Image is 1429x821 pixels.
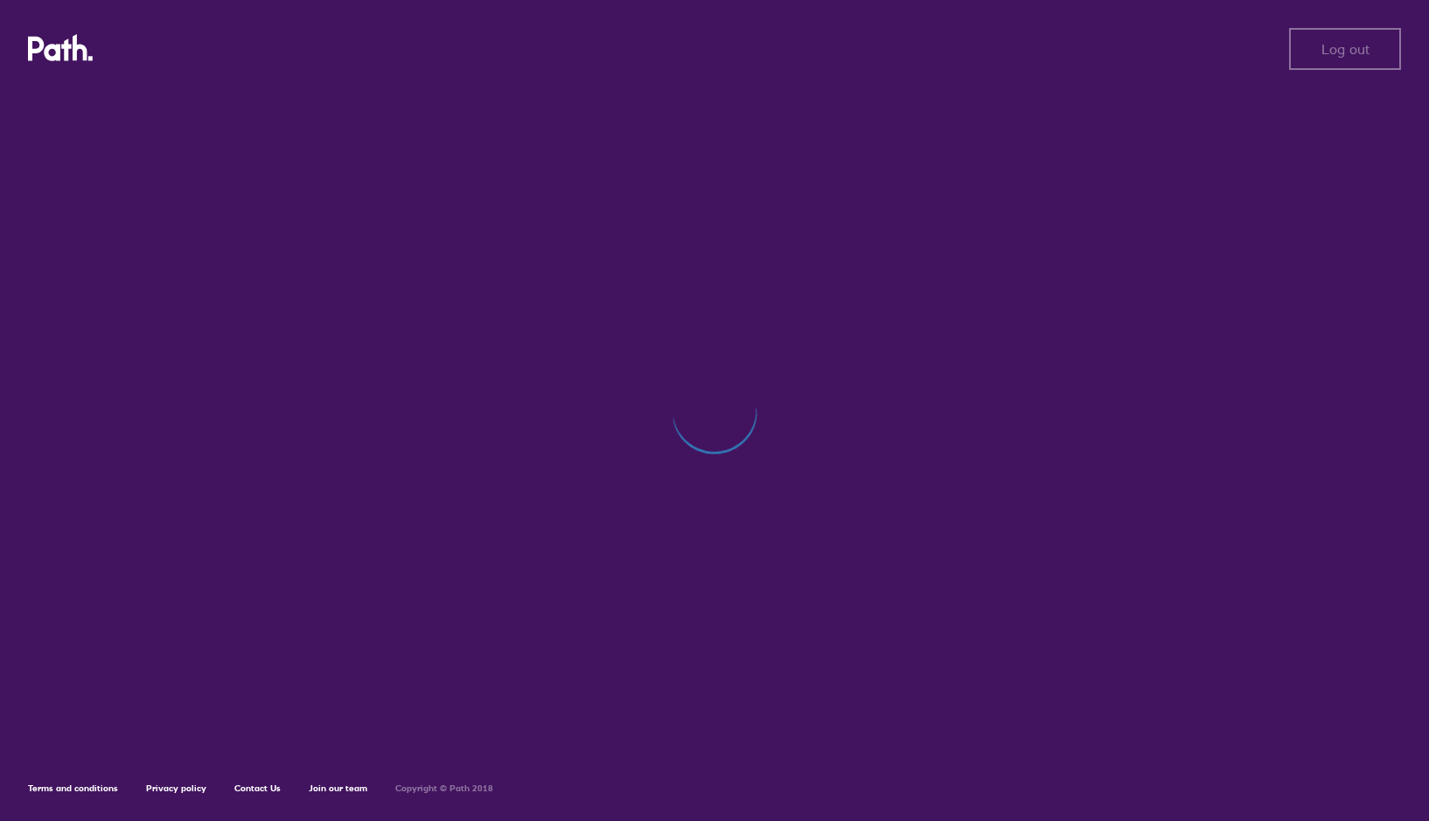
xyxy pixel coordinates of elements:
a: Terms and conditions [28,783,118,794]
a: Contact Us [234,783,281,794]
button: Log out [1289,28,1401,70]
a: Join our team [309,783,367,794]
a: Privacy policy [146,783,206,794]
span: Log out [1321,41,1370,57]
h6: Copyright © Path 2018 [395,783,493,794]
